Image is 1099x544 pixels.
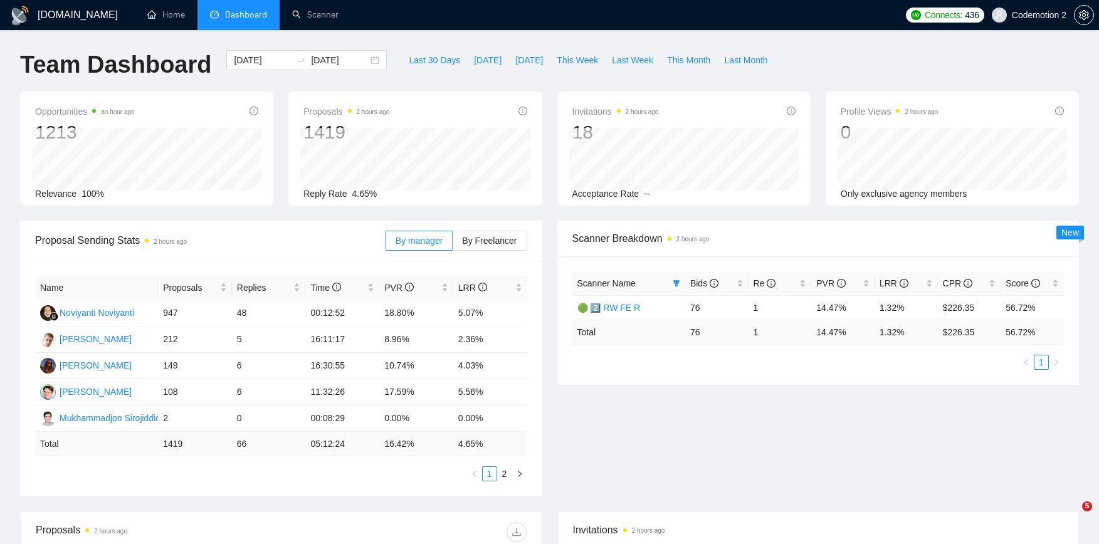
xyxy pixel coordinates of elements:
img: NN [40,305,56,321]
span: filter [670,274,683,293]
span: Score [1006,278,1039,288]
td: 11:32:26 [305,379,379,405]
td: 1.32% [875,295,938,320]
td: 05:12:24 [305,432,379,456]
td: 14.47 % [811,320,875,344]
span: left [471,470,478,478]
td: 6 [232,353,306,379]
td: 947 [158,300,232,327]
td: 66 [232,432,306,456]
span: Only exclusive agency members [841,189,967,199]
time: 2 hours ago [94,528,127,535]
button: right [1049,355,1064,370]
span: user [995,11,1004,19]
img: K [40,358,56,374]
button: right [512,466,527,481]
td: 8.96% [379,327,453,353]
span: LRR [880,278,908,288]
td: 18.80% [379,300,453,327]
span: By Freelancer [462,236,517,246]
a: searchScanner [292,9,339,20]
button: [DATE] [467,50,508,70]
time: 2 hours ago [632,527,665,534]
span: info-circle [900,279,908,288]
td: 6 [232,379,306,405]
span: 436 [965,8,979,22]
span: Proposal Sending Stats [35,233,386,248]
li: Next Page [1049,355,1064,370]
div: 18 [572,120,659,144]
h1: Team Dashboard [20,50,211,80]
button: setting [1074,5,1094,25]
button: This Week [550,50,605,70]
time: 2 hours ago [154,238,187,245]
span: info-circle [518,107,527,115]
span: info-circle [837,279,846,288]
span: Profile Views [841,104,939,119]
span: Time [310,283,340,293]
td: 5 [232,327,306,353]
span: -- [644,189,649,199]
div: Mukhammadjon Sirojiddionv [60,411,170,425]
button: left [1019,355,1034,370]
div: [PERSON_NAME] [60,358,132,372]
time: 2 hours ago [626,108,659,115]
span: Connects: [925,8,962,22]
a: AP[PERSON_NAME] [40,386,132,396]
td: 16:30:55 [305,353,379,379]
td: 1 [749,320,812,344]
span: Bids [690,278,718,288]
button: left [467,466,482,481]
span: Proposals [303,104,389,119]
td: 56.72 % [1001,320,1064,344]
span: Last Week [612,53,653,67]
span: Dashboard [225,9,267,20]
span: Invitations [573,522,1064,538]
span: Re [754,278,776,288]
time: 2 hours ago [357,108,390,115]
td: 10.74% [379,353,453,379]
td: 0.00% [379,405,453,432]
span: Scanner Breakdown [572,231,1065,246]
th: Name [35,276,158,300]
span: info-circle [710,279,718,288]
span: Replies [237,281,292,295]
time: an hour ago [101,108,134,115]
div: [PERSON_NAME] [60,332,132,346]
td: 5.07% [453,300,527,327]
td: 149 [158,353,232,379]
span: [DATE] [474,53,502,67]
td: 17.59% [379,379,453,405]
span: Acceptance Rate [572,189,639,199]
span: Last Month [724,53,767,67]
a: setting [1074,10,1094,20]
span: Last 30 Days [409,53,460,67]
span: LRR [458,283,487,293]
span: info-circle [1055,107,1064,115]
button: Last 30 Days [402,50,467,70]
td: 4.03% [453,353,527,379]
img: upwork-logo.png [911,10,921,20]
button: Last Week [605,50,660,70]
input: Start date [234,53,291,67]
td: $226.35 [938,295,1001,320]
td: 0.00% [453,405,527,432]
th: Proposals [158,276,232,300]
td: 16.42 % [379,432,453,456]
td: Total [35,432,158,456]
td: Total [572,320,685,344]
time: 2 hours ago [676,236,710,243]
span: Proposals [163,281,218,295]
div: 1419 [303,120,389,144]
span: left [1023,358,1030,366]
a: DB[PERSON_NAME] [40,333,132,343]
li: Previous Page [467,466,482,481]
span: 4.65% [352,189,377,199]
span: Relevance [35,189,76,199]
td: 1.32 % [875,320,938,344]
img: AP [40,384,56,400]
td: 00:12:52 [305,300,379,327]
span: 5 [1082,501,1092,511]
div: Proposals [36,522,281,542]
span: info-circle [478,283,487,291]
